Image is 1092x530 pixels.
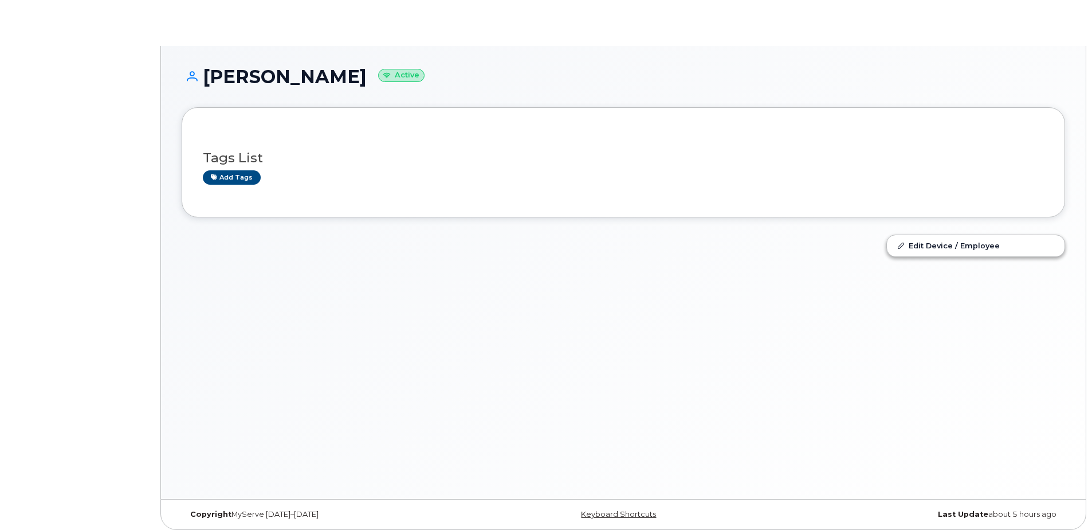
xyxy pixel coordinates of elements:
strong: Copyright [190,510,231,519]
a: Edit Device / Employee [887,235,1064,256]
div: about 5 hours ago [771,510,1065,519]
a: Keyboard Shortcuts [581,510,656,519]
a: Add tags [203,170,261,185]
h3: Tags List [203,151,1044,165]
strong: Last Update [938,510,988,519]
h1: [PERSON_NAME] [182,67,1065,87]
div: MyServe [DATE]–[DATE] [182,510,476,519]
small: Active [378,69,425,82]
